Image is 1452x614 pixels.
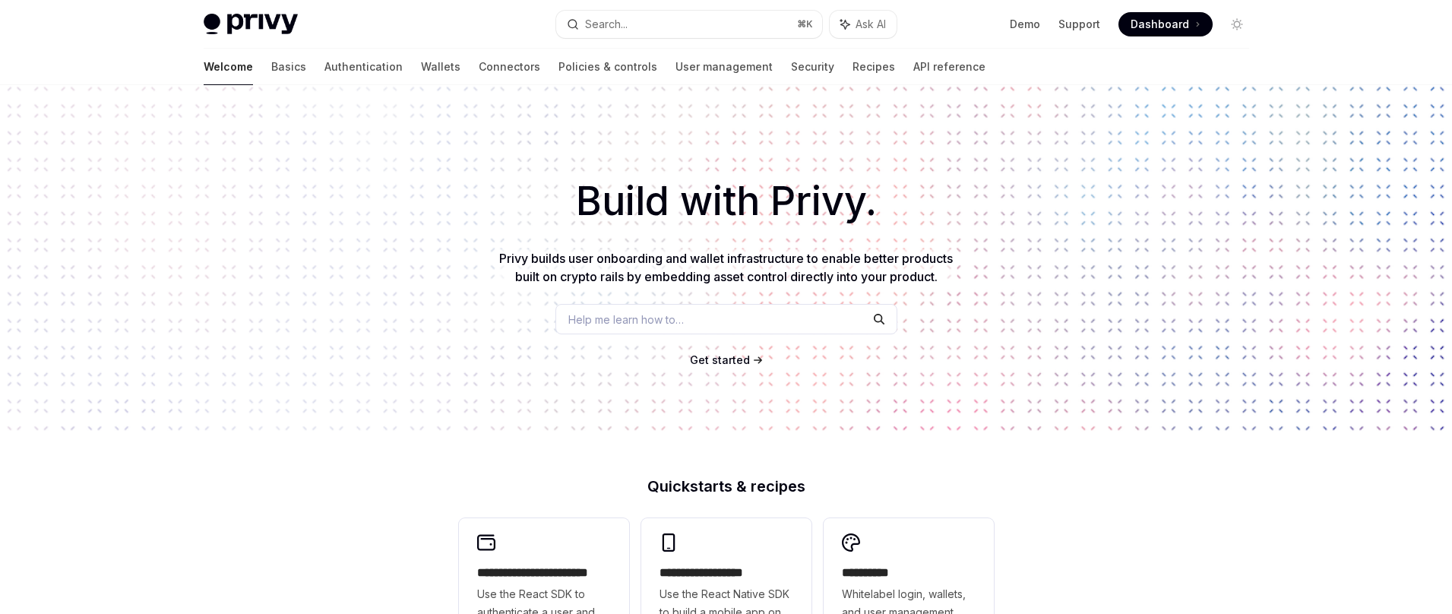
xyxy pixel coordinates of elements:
[690,353,750,368] a: Get started
[830,11,897,38] button: Ask AI
[1131,17,1189,32] span: Dashboard
[421,49,460,85] a: Wallets
[556,11,822,38] button: Search...⌘K
[204,49,253,85] a: Welcome
[1118,12,1213,36] a: Dashboard
[558,49,657,85] a: Policies & controls
[797,18,813,30] span: ⌘ K
[791,49,834,85] a: Security
[856,17,886,32] span: Ask AI
[324,49,403,85] a: Authentication
[204,14,298,35] img: light logo
[479,49,540,85] a: Connectors
[913,49,985,85] a: API reference
[675,49,773,85] a: User management
[1225,12,1249,36] button: Toggle dark mode
[853,49,895,85] a: Recipes
[568,312,684,328] span: Help me learn how to…
[1010,17,1040,32] a: Demo
[585,15,628,33] div: Search...
[459,479,994,494] h2: Quickstarts & recipes
[24,172,1428,231] h1: Build with Privy.
[1058,17,1100,32] a: Support
[690,353,750,366] span: Get started
[271,49,306,85] a: Basics
[499,251,953,284] span: Privy builds user onboarding and wallet infrastructure to enable better products built on crypto ...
